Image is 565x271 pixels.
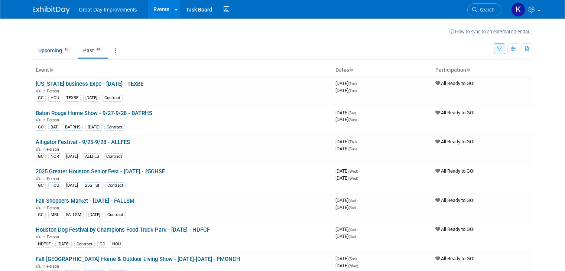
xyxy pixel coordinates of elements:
span: [DATE] [335,117,357,122]
div: GC [36,182,46,189]
div: GC [36,212,46,218]
div: GC [36,153,46,160]
span: All Ready to GO! [435,139,474,144]
img: In-Person Event [36,118,40,121]
span: All Ready to GO! [435,168,474,174]
span: [DATE] [335,256,359,261]
div: GC [97,241,107,248]
th: Event [33,64,332,76]
div: NOR [48,153,61,160]
div: GC [36,95,46,101]
span: All Ready to GO! [435,197,474,203]
th: Dates [332,64,432,76]
a: Sort by Start Date [349,67,353,73]
img: In-Person Event [36,235,40,238]
span: [DATE] [335,234,356,239]
span: (Wed) [348,176,358,180]
a: Search [467,3,501,16]
span: [DATE] [335,110,358,115]
span: In-Person [42,206,61,210]
div: [DATE] [83,95,100,101]
div: Contract [105,182,126,189]
div: HOU [110,241,123,248]
div: [DATE] [64,153,80,160]
a: [US_STATE] business Expo - [DATE] - TEXBE [36,81,143,87]
div: TEXBE [64,95,81,101]
img: ExhibitDay [33,6,70,14]
a: Past41 [78,43,108,58]
div: 25GHSF [83,182,103,189]
div: [DATE] [85,124,102,131]
span: - [357,110,358,115]
a: 2025 Greater Houston Senior Fest - [DATE] - 25GHSF [36,168,165,175]
span: [DATE] [335,197,358,203]
span: In-Person [42,264,61,269]
div: Contract [104,124,125,131]
span: (Wed) [348,169,358,173]
span: (Tue) [348,89,357,93]
span: [DATE] [335,139,359,144]
span: (Sat) [348,206,356,210]
span: 10 [62,47,71,52]
a: Baton Rouge Home Show - 9/27-9/28 - BATRHS [36,110,152,117]
span: In-Person [42,147,61,152]
div: MBL [48,212,61,218]
img: In-Person Event [36,206,40,209]
a: Fall [GEOGRAPHIC_DATA] Home & Outdoor Living Show - [DATE]-[DATE] - FMONCH [36,256,240,262]
div: Contract [102,95,123,101]
span: [DATE] [335,88,357,93]
span: [DATE] [335,81,359,86]
a: Sort by Event Name [49,67,53,73]
span: In-Person [42,176,61,181]
div: [DATE] [64,182,80,189]
div: Contract [105,212,126,218]
div: Contract [104,153,124,160]
span: (Mon) [348,264,358,268]
a: Alligator Festival - 9/25-9/28 - ALLFES [36,139,130,146]
span: In-Person [42,89,61,94]
div: [DATE] [86,212,103,218]
div: BAT [48,124,60,131]
span: (Sat) [348,199,356,203]
span: (Tue) [348,82,357,86]
span: [DATE] [335,226,358,232]
div: HDFCF [36,241,53,248]
div: HOU [48,95,61,101]
span: (Sat) [348,235,356,239]
img: In-Person Event [36,264,40,268]
img: In-Person Event [36,89,40,92]
span: (Sat) [348,111,356,115]
span: (Sun) [348,257,357,261]
span: [DATE] [335,263,358,268]
span: In-Person [42,235,61,239]
span: - [358,81,359,86]
span: - [358,256,359,261]
span: - [357,226,358,232]
span: - [357,197,358,203]
span: All Ready to GO! [435,256,474,261]
a: Sort by Participation Type [466,67,470,73]
span: (Sat) [348,228,356,232]
div: Contract [74,241,95,248]
span: [DATE] [335,168,360,174]
span: 41 [94,47,103,52]
span: [DATE] [335,146,357,151]
div: BATRHS [63,124,83,131]
span: - [359,168,360,174]
span: In-Person [42,118,61,123]
span: [DATE] [335,205,356,210]
div: ALLFES [83,153,101,160]
span: (Sun) [348,147,357,151]
span: (Thu) [348,140,357,144]
span: All Ready to GO! [435,81,474,86]
a: Fall Shoppers Market - [DATE] - FALLSM [36,197,134,204]
img: In-Person Event [36,176,40,180]
img: In-Person Event [36,147,40,151]
div: FALLSM [64,212,84,218]
img: Kenneth Luquette [511,3,525,17]
div: GC [36,124,46,131]
span: All Ready to GO! [435,226,474,232]
span: (Sun) [348,118,357,122]
span: Search [477,7,494,13]
div: HOU [48,182,61,189]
